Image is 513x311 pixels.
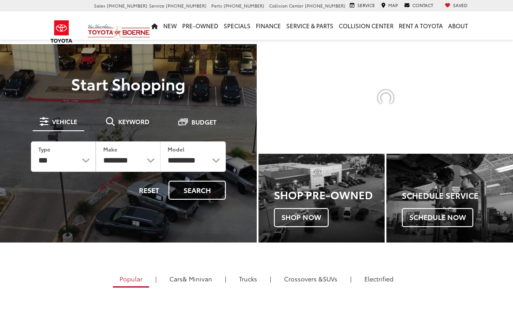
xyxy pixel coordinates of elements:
a: Trucks [232,271,264,286]
a: Specials [221,11,253,40]
a: SUVs [277,271,344,286]
a: Home [149,11,161,40]
span: [PHONE_NUMBER] [166,2,206,9]
img: Toyota [45,17,78,46]
label: Type [38,145,50,153]
a: Pre-Owned [180,11,221,40]
a: Service [348,2,377,10]
li: | [348,274,354,283]
div: Toyota [386,154,513,243]
button: Reset [131,181,167,200]
a: Collision Center [336,11,396,40]
a: Schedule Service Schedule Now [386,154,513,243]
a: Map [379,2,400,10]
a: Finance [253,11,284,40]
li: | [223,274,228,283]
a: Shop Pre-Owned Shop Now [258,154,385,243]
h3: Shop Pre-Owned [274,189,385,200]
span: Service [149,2,165,9]
span: Parts [211,2,222,9]
a: My Saved Vehicles [442,2,470,10]
li: | [153,274,159,283]
a: Rent a Toyota [396,11,446,40]
label: Make [103,145,117,153]
span: Map [388,2,398,8]
h4: Schedule Service [402,191,513,200]
span: [PHONE_NUMBER] [305,2,345,9]
span: Budget [191,119,217,125]
button: Search [169,181,226,200]
p: Start Shopping [19,75,238,92]
span: Vehicle [52,118,77,125]
span: [PHONE_NUMBER] [107,2,147,9]
a: Cars [163,271,219,286]
span: Service [357,2,375,8]
a: About [446,11,471,40]
a: Contact [402,2,435,10]
span: Keyword [118,118,150,125]
span: Crossovers & [284,274,323,283]
a: Popular [113,271,149,288]
span: [PHONE_NUMBER] [224,2,264,9]
a: New [161,11,180,40]
div: Toyota [258,154,385,243]
span: Shop Now [274,208,329,227]
span: Sales [94,2,105,9]
span: Contact [412,2,433,8]
span: Collision Center [269,2,303,9]
span: Schedule Now [402,208,473,227]
li: | [268,274,273,283]
label: Model [168,145,184,153]
span: & Minivan [183,274,212,283]
img: Vic Vaughan Toyota of Boerne [87,24,150,39]
span: Saved [453,2,468,8]
a: Electrified [358,271,400,286]
a: Service & Parts: Opens in a new tab [284,11,336,40]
